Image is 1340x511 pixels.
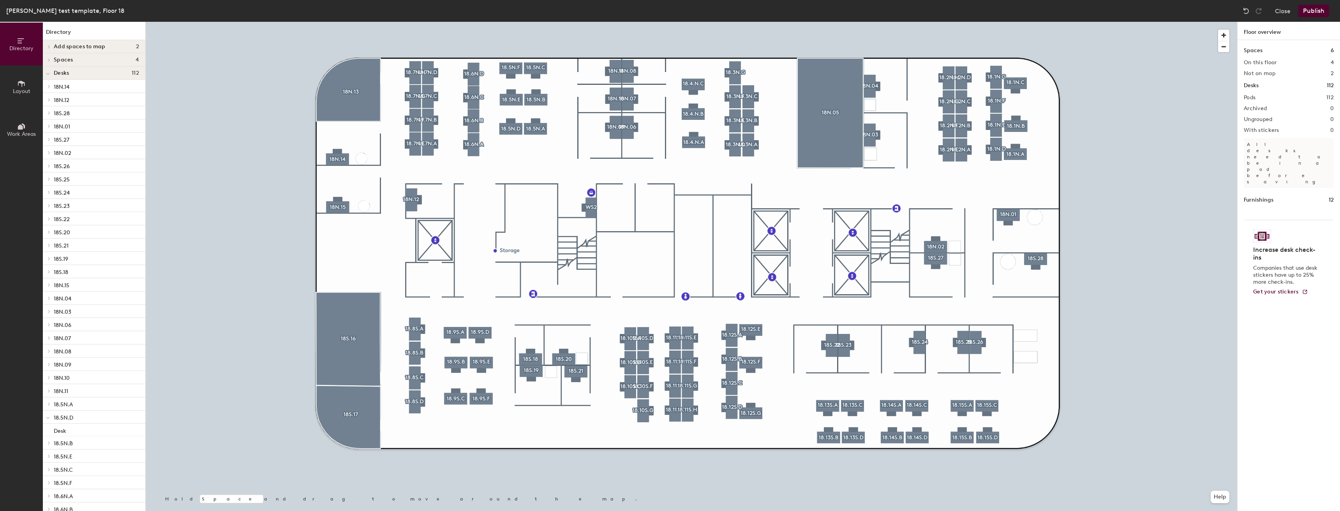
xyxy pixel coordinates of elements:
[54,203,70,209] span: 18S.23
[1244,127,1279,133] h2: With stickers
[1331,60,1334,66] h2: 4
[54,493,73,500] span: 18.6N.A
[136,44,139,50] span: 2
[54,57,73,63] span: Spaces
[1238,22,1340,40] h1: Floor overview
[136,57,139,63] span: 4
[54,269,68,276] span: 18S.18
[54,190,70,196] span: 18S.24
[54,453,72,460] span: 18.5N.E
[1242,7,1250,15] img: Undo
[1326,95,1334,101] h2: 112
[1298,5,1329,17] button: Publish
[13,88,30,95] span: Layout
[54,176,70,183] span: 18S.25
[54,480,72,486] span: 18.5N.F
[1330,127,1334,133] h2: 0
[54,309,71,315] span: 18N.03
[1329,196,1334,204] h1: 12
[1255,7,1262,15] img: Redo
[54,282,69,289] span: 18N.15
[7,131,36,137] span: Work Areas
[1253,289,1308,295] a: Get your stickers
[54,84,69,90] span: 18N.14
[43,28,145,40] h1: Directory
[1331,70,1334,77] h2: 2
[1211,491,1229,503] button: Help
[54,335,71,342] span: 18N.07
[1330,116,1334,123] h2: 0
[54,110,70,117] span: 18S.28
[54,70,69,76] span: Desks
[54,97,69,104] span: 18N.12
[1275,5,1291,17] button: Close
[54,150,71,156] span: 18N.02
[1330,105,1334,112] h2: 0
[1244,138,1334,188] p: All desks need to be in a pod before saving
[54,322,71,328] span: 18N.06
[54,295,71,302] span: 18N.04
[1253,246,1320,262] h4: Increase desk check-ins
[54,256,68,262] span: 18S.19
[1244,95,1255,101] h2: Pods
[54,414,73,421] span: 18.5N.D
[54,348,71,355] span: 18N.08
[54,242,69,249] span: 18S.21
[54,401,73,408] span: 18.5N.A
[1244,70,1275,77] h2: Not on map
[1244,105,1267,112] h2: Archived
[132,70,139,76] span: 112
[54,440,73,447] span: 18.5N.B
[1253,230,1271,243] img: Sticker logo
[1244,46,1262,55] h1: Spaces
[1253,288,1299,295] span: Get your stickers
[54,123,70,130] span: 18N.01
[1244,81,1259,90] h1: Desks
[54,216,70,223] span: 18S.22
[54,425,66,434] p: Desk
[54,467,73,473] span: 18.5N.C
[6,6,124,16] div: [PERSON_NAME] test template, Floor 18
[1244,60,1277,66] h2: On this floor
[1244,196,1273,204] h1: Furnishings
[54,163,70,170] span: 18S.26
[9,45,33,52] span: Directory
[1253,265,1320,286] p: Companies that use desk stickers have up to 25% more check-ins.
[54,137,69,143] span: 18S.27
[54,229,70,236] span: 18S.20
[1327,81,1334,90] h1: 112
[54,375,70,381] span: 18N.10
[54,362,71,368] span: 18N.09
[54,44,106,50] span: Add spaces to map
[1331,46,1334,55] h1: 6
[1244,116,1273,123] h2: Ungrouped
[54,388,68,395] span: 18N.11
